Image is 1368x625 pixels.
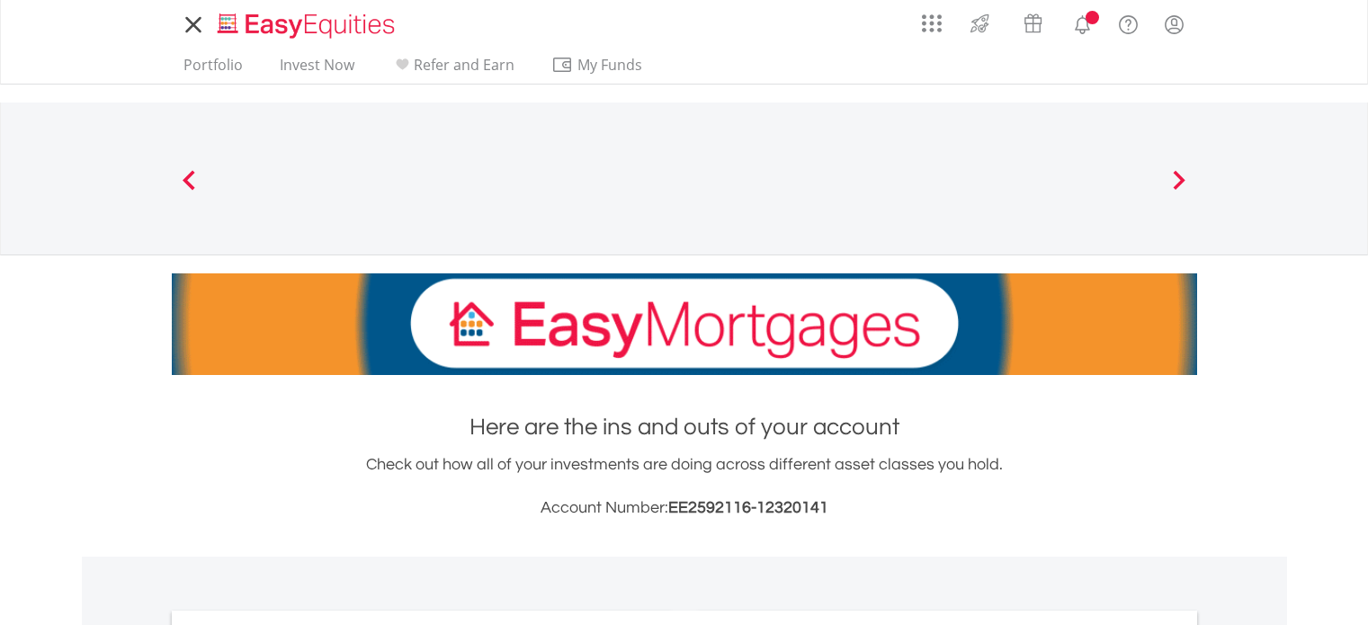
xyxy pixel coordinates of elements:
[384,56,522,84] a: Refer and Earn
[172,273,1197,375] img: EasyMortage Promotion Banner
[414,55,514,75] span: Refer and Earn
[172,496,1197,521] h3: Account Number:
[172,452,1197,521] div: Check out how all of your investments are doing across different asset classes you hold.
[214,11,402,40] img: EasyEquities_Logo.png
[273,56,362,84] a: Invest Now
[1151,4,1197,44] a: My Profile
[1006,4,1060,38] a: Vouchers
[551,53,669,76] span: My Funds
[1105,4,1151,40] a: FAQ's and Support
[910,4,953,33] a: AppsGrid
[668,499,828,516] span: EE2592116-12320141
[172,411,1197,443] h1: Here are the ins and outs of your account
[210,4,402,40] a: Home page
[1018,9,1048,38] img: vouchers-v2.svg
[965,9,995,38] img: thrive-v2.svg
[922,13,942,33] img: grid-menu-icon.svg
[176,56,250,84] a: Portfolio
[1060,4,1105,40] a: Notifications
